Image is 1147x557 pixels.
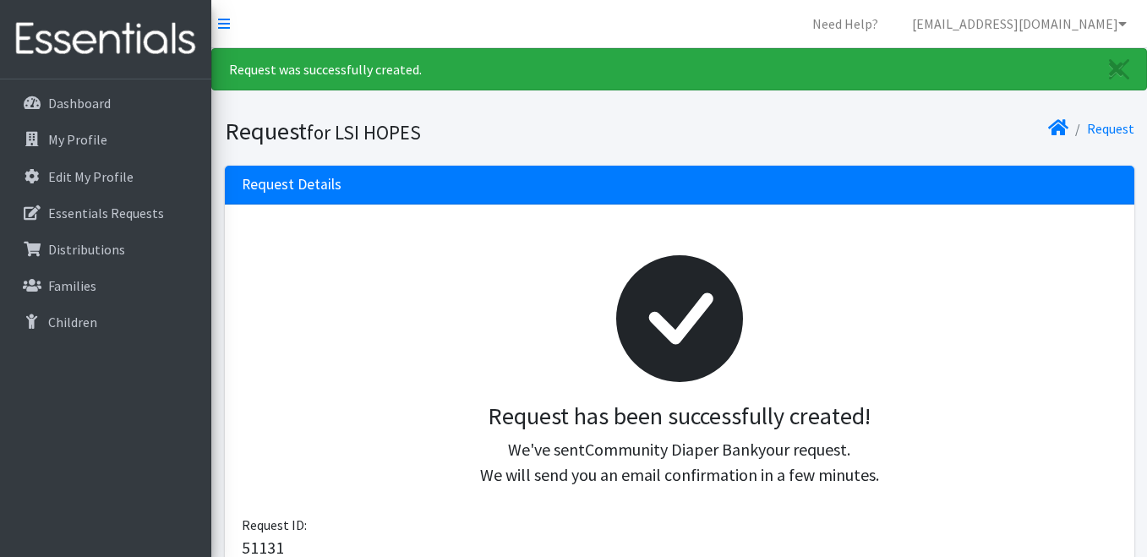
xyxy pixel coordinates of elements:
p: We've sent your request. We will send you an email confirmation in a few minutes. [255,437,1104,488]
p: Distributions [48,241,125,258]
p: My Profile [48,131,107,148]
h3: Request has been successfully created! [255,402,1104,431]
img: HumanEssentials [7,11,205,68]
span: Request ID: [242,516,307,533]
p: Families [48,277,96,294]
a: [EMAIL_ADDRESS][DOMAIN_NAME] [898,7,1140,41]
p: Children [48,314,97,330]
div: Request was successfully created. [211,48,1147,90]
h1: Request [225,117,674,146]
a: Need Help? [799,7,892,41]
a: My Profile [7,123,205,156]
a: Dashboard [7,86,205,120]
a: Distributions [7,232,205,266]
a: Close [1092,49,1146,90]
p: Edit My Profile [48,168,134,185]
a: Essentials Requests [7,196,205,230]
small: for LSI HOPES [307,120,421,145]
h3: Request Details [242,176,341,194]
a: Edit My Profile [7,160,205,194]
p: Dashboard [48,95,111,112]
a: Children [7,305,205,339]
span: Community Diaper Bank [585,439,758,460]
a: Request [1087,120,1134,137]
a: Families [7,269,205,303]
p: Essentials Requests [48,205,164,221]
